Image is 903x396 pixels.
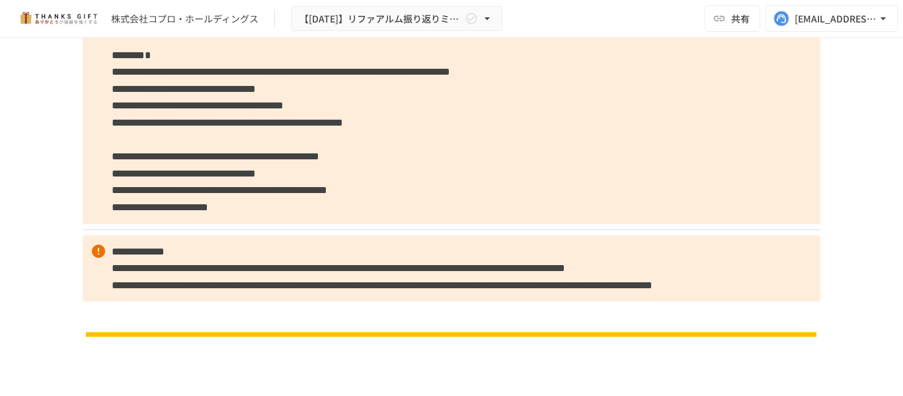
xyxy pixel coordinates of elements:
div: 株式会社コプロ・ホールディングス [111,12,258,26]
img: n6GUNqEHdaibHc1RYGm9WDNsCbxr1vBAv6Dpu1pJovz [83,330,820,338]
button: [EMAIL_ADDRESS][DOMAIN_NAME] [766,5,898,32]
img: mMP1OxWUAhQbsRWCurg7vIHe5HqDpP7qZo7fRoNLXQh [16,8,100,29]
div: [EMAIL_ADDRESS][DOMAIN_NAME] [795,11,877,27]
span: 【[DATE]】リファアルム振り返りミーティング [299,11,462,27]
span: 共有 [731,11,750,26]
button: 共有 [705,5,760,32]
button: 【[DATE]】リファアルム振り返りミーティング [291,6,502,32]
